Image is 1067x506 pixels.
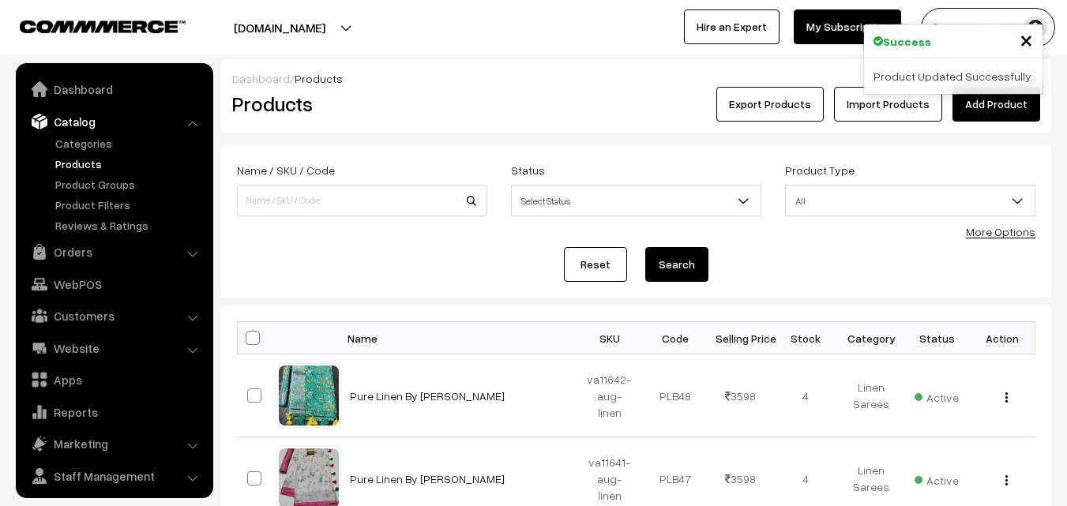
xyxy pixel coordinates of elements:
a: Dashboard [232,72,290,85]
div: Product Updated Successfully. [864,58,1043,94]
img: COMMMERCE [20,21,186,32]
button: Close [1020,28,1033,51]
label: Status [511,162,545,178]
label: Product Type [785,162,855,178]
a: COMMMERCE [20,16,158,35]
a: Customers [20,302,208,330]
span: Products [295,72,343,85]
strong: Success [883,33,931,50]
button: Search [645,247,708,282]
span: Active [915,468,959,489]
a: Dashboard [20,75,208,103]
a: Staff Management [20,462,208,490]
span: Select Status [512,187,761,215]
a: Hire an Expert [684,9,780,44]
th: Name [340,322,577,354]
img: Menu [1005,475,1008,485]
a: Catalog [20,107,208,136]
a: Import Products [834,87,942,122]
a: Pure Linen By [PERSON_NAME] [350,389,505,403]
a: Product Groups [51,176,208,193]
th: Category [839,322,904,354]
a: Add Product [952,87,1040,122]
a: Apps [20,365,208,394]
a: Reports [20,398,208,426]
a: Website [20,334,208,362]
td: 3598 [708,354,773,437]
span: Select Status [511,185,761,216]
th: Code [642,322,708,354]
span: × [1020,24,1033,54]
td: 4 [773,354,839,437]
th: Status [904,322,970,354]
td: PLB48 [642,354,708,437]
h2: Products [232,92,486,116]
span: All [785,185,1035,216]
button: Export Products [716,87,824,122]
a: Categories [51,135,208,152]
th: Selling Price [708,322,773,354]
label: Name / SKU / Code [237,162,335,178]
a: My Subscription [794,9,901,44]
a: Orders [20,238,208,266]
button: [DOMAIN_NAME] [178,8,381,47]
a: Products [51,156,208,172]
a: WebPOS [20,270,208,298]
th: SKU [577,322,643,354]
input: Name / SKU / Code [237,185,487,216]
a: More Options [966,225,1035,238]
a: Reviews & Ratings [51,217,208,234]
span: All [786,187,1035,215]
img: Menu [1005,392,1008,403]
img: user [1024,16,1047,39]
a: Product Filters [51,197,208,213]
td: va11642-aug-linen [577,354,643,437]
a: Marketing [20,429,208,458]
th: Action [970,322,1035,354]
a: Reset [564,247,627,282]
td: Linen Sarees [839,354,904,437]
span: Active [915,385,959,406]
th: Stock [773,322,839,354]
div: / [232,70,1040,87]
button: [PERSON_NAME] [921,8,1055,47]
a: Pure Linen By [PERSON_NAME] [350,472,505,485]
